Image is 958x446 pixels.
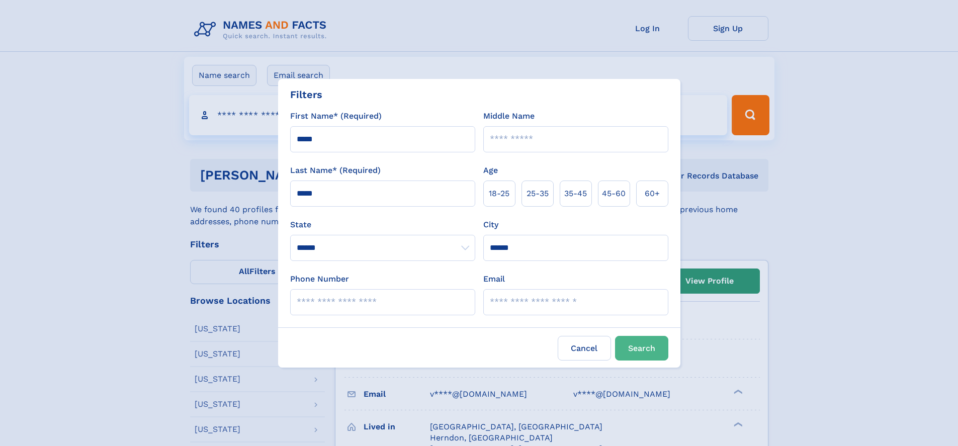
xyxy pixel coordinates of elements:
span: 18‑25 [489,188,509,200]
div: Filters [290,87,322,102]
button: Search [615,336,668,361]
label: State [290,219,475,231]
span: 60+ [645,188,660,200]
label: Email [483,273,505,285]
label: City [483,219,498,231]
label: Phone Number [290,273,349,285]
label: Cancel [558,336,611,361]
label: Last Name* (Required) [290,164,381,176]
span: 25‑35 [527,188,549,200]
span: 45‑60 [602,188,626,200]
label: Age [483,164,498,176]
label: First Name* (Required) [290,110,382,122]
label: Middle Name [483,110,535,122]
span: 35‑45 [564,188,587,200]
